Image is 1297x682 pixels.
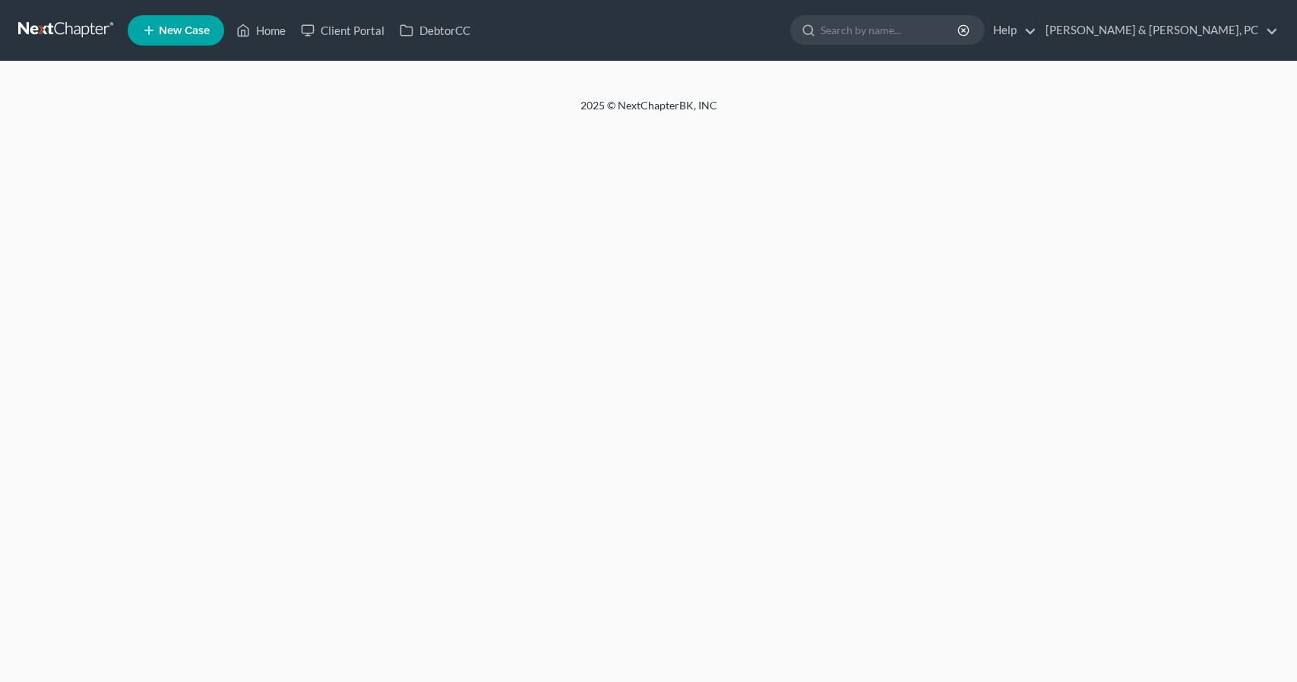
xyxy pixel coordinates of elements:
a: Client Portal [293,17,392,44]
div: 2025 © NextChapterBK, INC [216,98,1082,125]
a: [PERSON_NAME] & [PERSON_NAME], PC [1038,17,1278,44]
a: Help [985,17,1036,44]
input: Search by name... [821,16,960,44]
a: DebtorCC [392,17,478,44]
a: Home [229,17,293,44]
span: New Case [159,25,210,36]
